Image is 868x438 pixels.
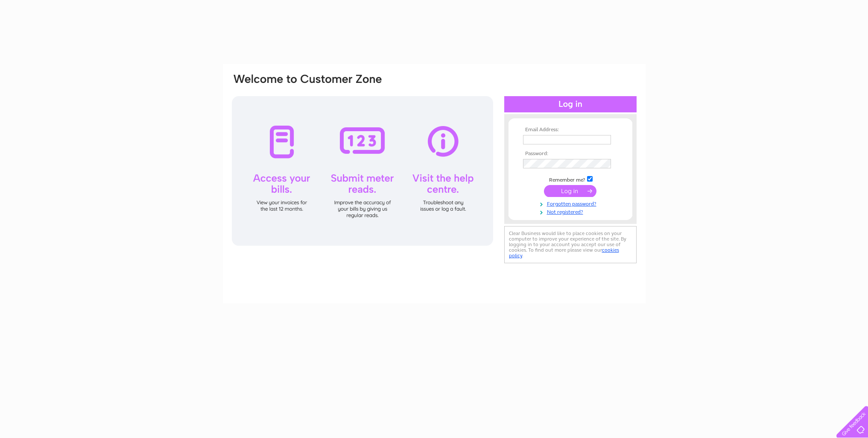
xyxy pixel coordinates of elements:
a: Forgotten password? [523,199,620,207]
input: Submit [544,185,596,197]
a: cookies policy [509,247,619,259]
th: Email Address: [521,127,620,133]
a: Not registered? [523,207,620,215]
th: Password: [521,151,620,157]
td: Remember me? [521,175,620,183]
div: Clear Business would like to place cookies on your computer to improve your experience of the sit... [504,226,637,263]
